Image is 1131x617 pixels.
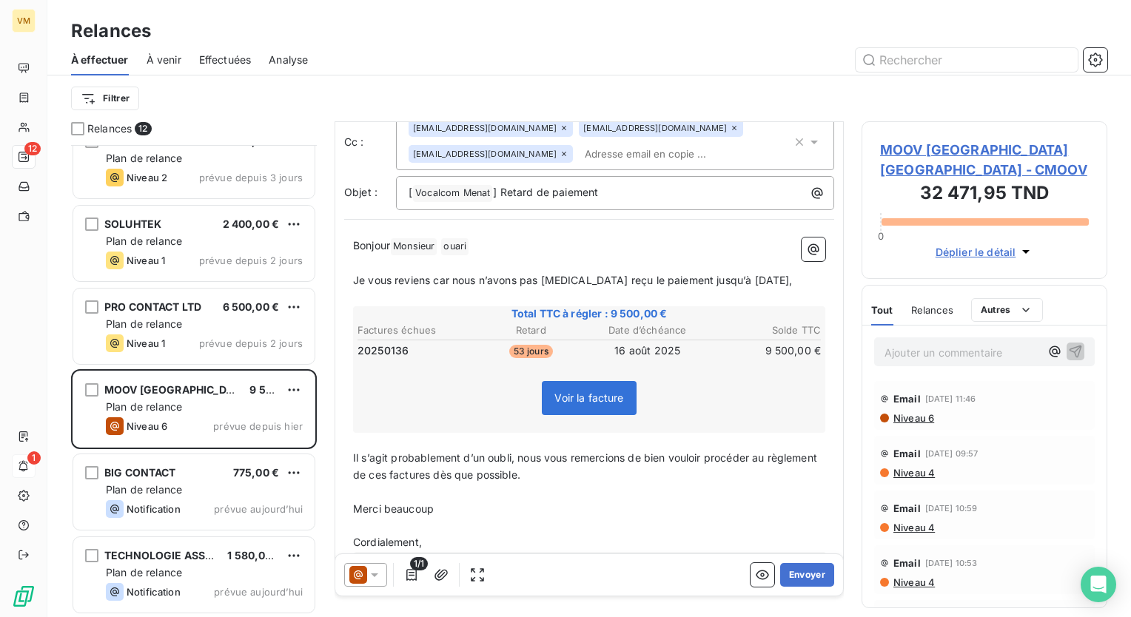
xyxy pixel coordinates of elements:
[233,466,279,479] span: 775,00 €
[104,549,251,562] span: TECHNOLOGIE ASSOCIATES
[579,143,750,165] input: Adresse email en copie ...
[199,172,303,183] span: prévue depuis 3 jours
[71,53,129,67] span: À effectuer
[104,466,176,479] span: BIG CONTACT
[413,149,557,158] span: [EMAIL_ADDRESS][DOMAIN_NAME]
[971,298,1043,322] button: Autres
[344,186,377,198] span: Objet :
[509,345,553,358] span: 53 jours
[911,304,953,316] span: Relances
[12,584,36,608] img: Logo LeanPay
[104,218,161,230] span: SOLUHTEK
[880,180,1089,209] h3: 32 471,95 TND
[106,152,182,164] span: Plan de relance
[269,53,308,67] span: Analyse
[127,172,167,183] span: Niveau 2
[892,412,934,424] span: Niveau 6
[353,239,390,252] span: Bonjour
[353,502,434,515] span: Merci beaucoup
[214,586,303,598] span: prévue aujourd’hui
[223,218,280,230] span: 2 400,00 €
[893,557,921,569] span: Email
[892,522,935,533] span: Niveau 4
[871,304,893,316] span: Tout
[1081,567,1116,602] div: Open Intercom Messenger
[893,448,921,459] span: Email
[707,343,822,359] td: 9 500,00 €
[410,557,428,570] span: 1/1
[893,393,921,405] span: Email
[71,145,317,617] div: grid
[925,394,976,403] span: [DATE] 11:46
[344,135,396,149] label: Cc :
[127,254,165,266] span: Niveau 1
[353,536,422,548] span: Cordialement,
[358,343,409,358] span: 20250136
[707,323,822,338] th: Solde TTC
[12,9,36,33] div: VM
[199,337,303,349] span: prévue depuis 2 jours
[413,124,557,132] span: [EMAIL_ADDRESS][DOMAIN_NAME]
[856,48,1078,72] input: Rechercher
[353,274,793,286] span: Je vous reviens car nous n’avons pas [MEDICAL_DATA] reçu le paiement jusqu’à [DATE],
[892,576,935,588] span: Niveau 4
[104,300,201,313] span: PRO CONTACT LTD
[106,483,182,496] span: Plan de relance
[391,238,437,255] span: Monsieur
[353,451,820,481] span: Il s’agit probablement d’un oubli, nous vous remercions de bien vouloir procéder au règlement de ...
[880,140,1089,180] span: MOOV [GEOGRAPHIC_DATA] [GEOGRAPHIC_DATA] - CMOOV
[127,503,181,515] span: Notification
[223,300,280,313] span: 6 500,00 €
[780,563,834,587] button: Envoyer
[357,323,472,338] th: Factures échues
[409,186,412,198] span: [
[925,504,978,513] span: [DATE] 10:59
[925,449,979,458] span: [DATE] 09:57
[583,124,727,132] span: [EMAIL_ADDRESS][DOMAIN_NAME]
[413,185,492,202] span: Vocalcom Menat
[71,18,151,44] h3: Relances
[474,323,589,338] th: Retard
[441,238,469,255] span: ouari
[925,559,978,567] span: [DATE] 10:53
[214,503,303,515] span: prévue aujourd’hui
[878,230,884,242] span: 0
[554,391,623,404] span: Voir la facture
[936,244,1016,260] span: Déplier le détail
[227,549,295,562] span: 1 580,00 $US
[213,420,303,432] span: prévue depuis hier
[199,254,303,266] span: prévue depuis 2 jours
[590,323,705,338] th: Date d’échéance
[127,420,167,432] span: Niveau 6
[24,142,41,155] span: 12
[106,317,182,330] span: Plan de relance
[931,243,1038,260] button: Déplier le détail
[355,306,823,321] span: Total TTC à régler : 9 500,00 €
[147,53,181,67] span: À venir
[199,53,252,67] span: Effectuées
[892,467,935,479] span: Niveau 4
[106,566,182,579] span: Plan de relance
[135,122,151,135] span: 12
[27,451,41,465] span: 1
[106,400,182,413] span: Plan de relance
[590,343,705,359] td: 16 août 2025
[249,383,306,396] span: 9 500,00 €
[71,87,139,110] button: Filtrer
[893,502,921,514] span: Email
[104,383,362,396] span: MOOV [GEOGRAPHIC_DATA] [GEOGRAPHIC_DATA]
[127,337,165,349] span: Niveau 1
[106,235,182,247] span: Plan de relance
[127,586,181,598] span: Notification
[493,186,598,198] span: ] Retard de paiement
[87,121,132,136] span: Relances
